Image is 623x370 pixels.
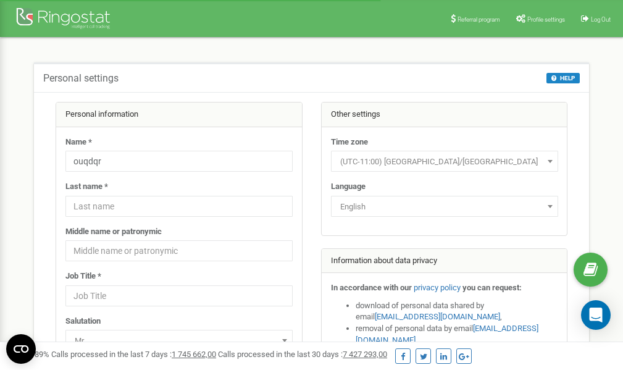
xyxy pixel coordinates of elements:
[65,151,293,172] input: Name
[6,334,36,364] button: Open CMP widget
[322,103,567,127] div: Other settings
[322,249,567,274] div: Information about data privacy
[65,316,101,327] label: Salutation
[581,300,611,330] div: Open Intercom Messenger
[65,181,108,193] label: Last name *
[591,16,611,23] span: Log Out
[331,137,368,148] label: Time zone
[414,283,461,292] a: privacy policy
[375,312,500,321] a: [EMAIL_ADDRESS][DOMAIN_NAME]
[356,323,558,346] li: removal of personal data by email ,
[218,350,387,359] span: Calls processed in the last 30 days :
[65,226,162,238] label: Middle name or patronymic
[331,196,558,217] span: English
[335,153,554,170] span: (UTC-11:00) Pacific/Midway
[331,181,366,193] label: Language
[70,332,288,350] span: Mr.
[172,350,216,359] u: 1 745 662,00
[331,283,412,292] strong: In accordance with our
[356,300,558,323] li: download of personal data shared by email ,
[51,350,216,359] span: Calls processed in the last 7 days :
[458,16,500,23] span: Referral program
[546,73,580,83] button: HELP
[65,240,293,261] input: Middle name or patronymic
[65,271,101,282] label: Job Title *
[65,330,293,351] span: Mr.
[56,103,302,127] div: Personal information
[65,196,293,217] input: Last name
[331,151,558,172] span: (UTC-11:00) Pacific/Midway
[343,350,387,359] u: 7 427 293,00
[527,16,565,23] span: Profile settings
[335,198,554,216] span: English
[43,73,119,84] h5: Personal settings
[65,137,92,148] label: Name *
[65,285,293,306] input: Job Title
[462,283,522,292] strong: you can request:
